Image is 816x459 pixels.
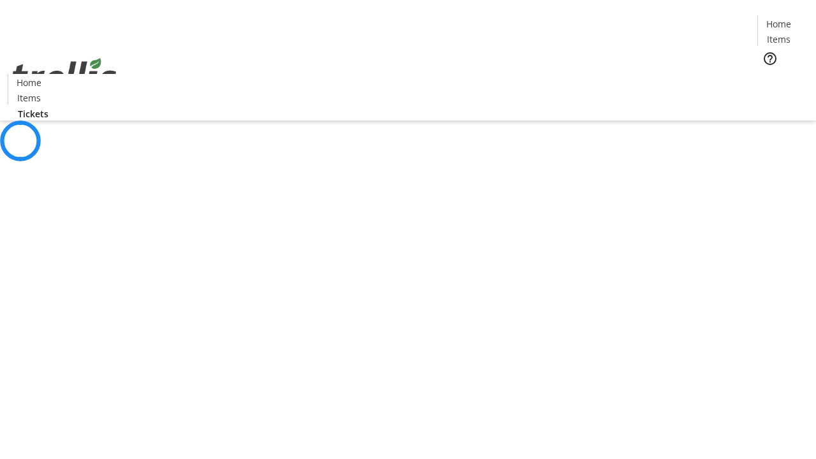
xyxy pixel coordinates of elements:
a: Home [758,17,799,31]
span: Items [17,91,41,105]
img: Orient E2E Organization bmQ0nRot0F's Logo [8,44,121,108]
a: Items [758,33,799,46]
span: Home [766,17,791,31]
span: Tickets [18,107,48,120]
button: Help [757,46,783,71]
span: Items [767,33,790,46]
a: Tickets [8,107,59,120]
span: Home [17,76,41,89]
span: Tickets [768,74,798,87]
a: Tickets [757,74,808,87]
a: Home [8,76,49,89]
a: Items [8,91,49,105]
